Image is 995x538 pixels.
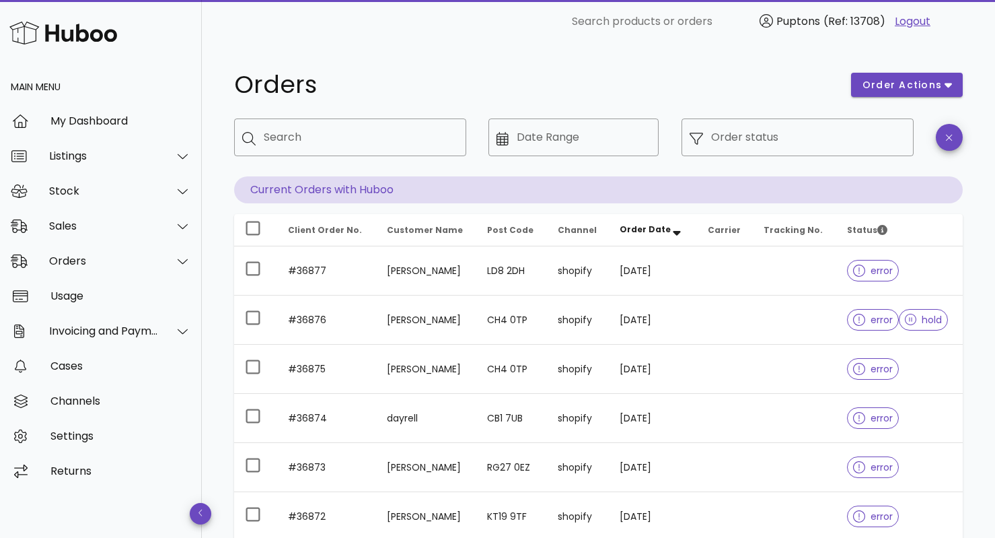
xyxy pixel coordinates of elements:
[836,214,963,246] th: Status
[476,214,546,246] th: Post Code
[50,430,191,442] div: Settings
[853,315,893,325] span: error
[753,214,836,246] th: Tracking No.
[547,214,610,246] th: Channel
[376,345,477,394] td: [PERSON_NAME]
[853,512,893,521] span: error
[50,114,191,127] div: My Dashboard
[547,345,610,394] td: shopify
[708,224,741,236] span: Carrier
[376,443,477,492] td: [PERSON_NAME]
[547,443,610,492] td: shopify
[49,255,159,267] div: Orders
[387,224,463,236] span: Customer Name
[288,224,362,236] span: Client Order No.
[376,214,477,246] th: Customer Name
[277,443,376,492] td: #36873
[853,463,893,472] span: error
[476,345,546,394] td: CH4 0TP
[277,345,376,394] td: #36875
[847,224,887,236] span: Status
[50,395,191,407] div: Channels
[50,360,191,372] div: Cases
[620,224,671,235] span: Order Date
[547,246,610,296] td: shopify
[823,13,885,29] span: (Ref: 13708)
[476,246,546,296] td: LD8 2DH
[609,394,696,443] td: [DATE]
[234,73,835,97] h1: Orders
[277,296,376,345] td: #36876
[376,246,477,296] td: [PERSON_NAME]
[476,296,546,345] td: CH4 0TP
[376,296,477,345] td: [PERSON_NAME]
[895,13,930,30] a: Logout
[547,394,610,443] td: shopify
[376,394,477,443] td: dayrell
[476,443,546,492] td: RG27 0EZ
[476,394,546,443] td: CB1 7UB
[49,325,159,337] div: Invoicing and Payments
[9,18,117,47] img: Huboo Logo
[853,413,893,423] span: error
[277,214,376,246] th: Client Order No.
[776,13,820,29] span: Puptons
[697,214,753,246] th: Carrier
[277,394,376,443] td: #36874
[50,465,191,477] div: Returns
[558,224,597,236] span: Channel
[764,224,823,236] span: Tracking No.
[905,315,943,325] span: hold
[49,184,159,197] div: Stock
[862,78,943,92] span: order actions
[609,246,696,296] td: [DATE]
[487,224,533,236] span: Post Code
[609,345,696,394] td: [DATE]
[547,296,610,345] td: shopify
[49,220,159,232] div: Sales
[853,266,893,275] span: error
[609,443,696,492] td: [DATE]
[609,296,696,345] td: [DATE]
[50,290,191,302] div: Usage
[277,246,376,296] td: #36877
[49,149,159,162] div: Listings
[234,176,963,203] p: Current Orders with Huboo
[853,364,893,374] span: error
[609,214,696,246] th: Order Date: Sorted descending. Activate to remove sorting.
[851,73,963,97] button: order actions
